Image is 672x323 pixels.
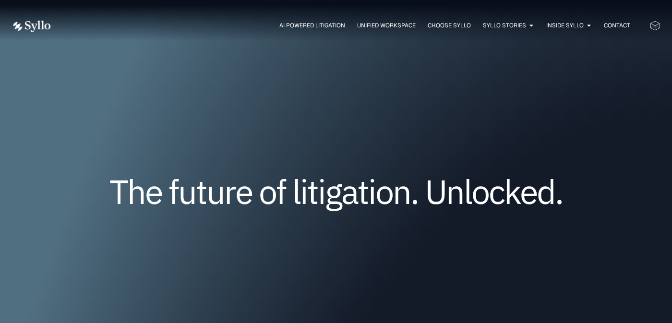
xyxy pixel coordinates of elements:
[70,21,630,30] nav: Menu
[428,21,471,30] a: Choose Syllo
[604,21,630,30] a: Contact
[546,21,584,30] a: Inside Syllo
[69,176,603,207] h1: The future of litigation. Unlocked.
[357,21,416,30] a: Unified Workspace
[279,21,345,30] a: AI Powered Litigation
[12,20,51,32] img: white logo
[70,21,630,30] div: Menu Toggle
[483,21,526,30] a: Syllo Stories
